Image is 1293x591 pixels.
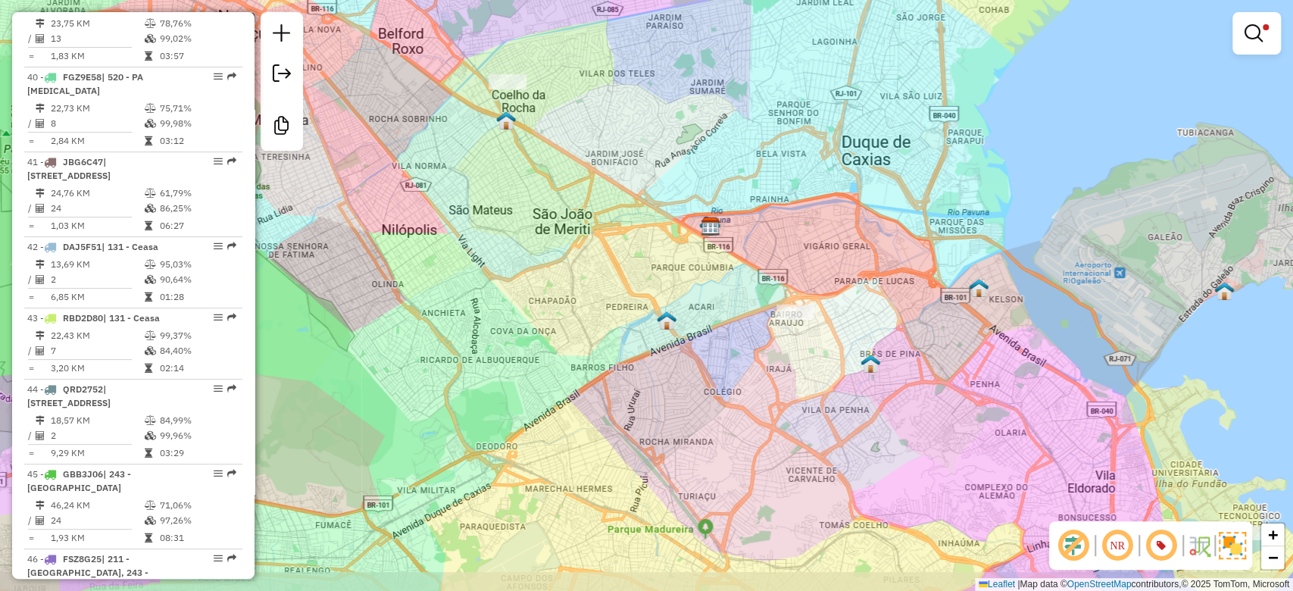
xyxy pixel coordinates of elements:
span: JBG6C47 [63,156,103,167]
span: | [1017,579,1020,589]
td: 75,71% [159,101,236,116]
i: Tempo total em rota [145,292,152,302]
i: % de utilização do peso [145,331,156,340]
td: 99,02% [159,31,236,46]
td: / [27,201,35,216]
em: Opções [214,157,223,166]
span: 43 - [27,312,160,324]
span: RBD2D80 [63,312,103,324]
i: Tempo total em rota [145,364,152,373]
td: = [27,133,35,149]
td: 84,40% [159,343,236,358]
em: Rota exportada [227,384,236,393]
i: Tempo total em rota [145,533,152,543]
td: / [27,272,35,287]
a: Exibir filtros [1238,18,1275,48]
img: CDD Pavuna [701,217,720,236]
i: Total de Atividades [36,204,45,213]
td: 3,20 KM [50,361,144,376]
td: 9,29 KM [50,446,144,461]
i: % de utilização da cubagem [145,346,156,355]
td: / [27,513,35,528]
td: = [27,361,35,376]
img: PA - Baixada [496,111,516,130]
i: Tempo total em rota [145,52,152,61]
td: = [27,48,35,64]
i: Total de Atividades [36,346,45,355]
i: Distância Total [36,501,45,510]
i: Tempo total em rota [145,449,152,458]
td: 22,43 KM [50,328,144,343]
i: Tempo total em rota [145,136,152,145]
td: 8 [50,116,144,131]
span: | 131 - Ceasa [103,312,160,324]
i: % de utilização do peso [145,260,156,269]
td: 2 [50,272,144,287]
td: 24 [50,513,144,528]
td: 99,98% [159,116,236,131]
i: Distância Total [36,331,45,340]
a: Nova sessão e pesquisa [267,18,297,52]
i: % de utilização da cubagem [145,204,156,213]
i: % de utilização da cubagem [145,516,156,525]
i: % de utilização da cubagem [145,119,156,128]
em: Opções [214,313,223,322]
td: / [27,428,35,443]
td: 1,83 KM [50,48,144,64]
span: FSZ8G25 [63,553,102,564]
span: GBB3J06 [63,468,103,480]
i: Distância Total [36,260,45,269]
img: Fluxo de ruas [1187,533,1211,558]
span: Filtro Ativo [1263,24,1269,30]
span: | 243 - [GEOGRAPHIC_DATA] [27,468,131,493]
i: Total de Atividades [36,275,45,284]
td: 03:29 [159,446,236,461]
img: Exibir/Ocultar setores [1219,532,1246,559]
td: = [27,289,35,305]
td: 90,64% [159,272,236,287]
td: 99,37% [159,328,236,343]
a: Zoom out [1261,546,1284,569]
a: OpenStreetMap [1067,579,1132,589]
i: % de utilização do peso [145,416,156,425]
i: % de utilização da cubagem [145,275,156,284]
span: + [1268,525,1278,544]
i: Total de Atividades [36,516,45,525]
span: | [STREET_ADDRESS] [27,156,111,181]
em: Rota exportada [227,242,236,251]
em: Opções [214,242,223,251]
td: 2 [50,428,144,443]
td: / [27,116,35,131]
span: 41 - [27,156,111,181]
span: 44 - [27,383,111,408]
td: 71,06% [159,498,236,513]
td: 46,24 KM [50,498,144,513]
td: 22,73 KM [50,101,144,116]
span: Exibir deslocamento [1055,527,1092,564]
span: 42 - [27,241,158,252]
i: % de utilização da cubagem [145,34,156,43]
em: Rota exportada [227,469,236,478]
a: Criar modelo [267,111,297,145]
img: PA - Quintungo [860,354,880,374]
td: 13 [50,31,144,46]
td: / [27,343,35,358]
span: | 520 - PA [MEDICAL_DATA] [27,71,143,96]
span: − [1268,548,1278,567]
i: Total de Atividades [36,431,45,440]
i: Distância Total [36,19,45,28]
i: Tempo total em rota [145,221,152,230]
span: 40 - [27,71,143,96]
td: 02:14 [159,361,236,376]
i: % de utilização do peso [145,104,156,113]
i: Distância Total [36,189,45,198]
td: 97,26% [159,513,236,528]
td: 13,69 KM [50,257,144,272]
td: 84,99% [159,413,236,428]
td: 1,93 KM [50,530,144,546]
td: 7 [50,343,144,358]
img: 506 UDC Light MVT Pavuna [699,217,719,236]
em: Opções [214,72,223,81]
div: Map data © contributors,© 2025 TomTom, Microsoft [975,578,1293,591]
td: 24,76 KM [50,186,144,201]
